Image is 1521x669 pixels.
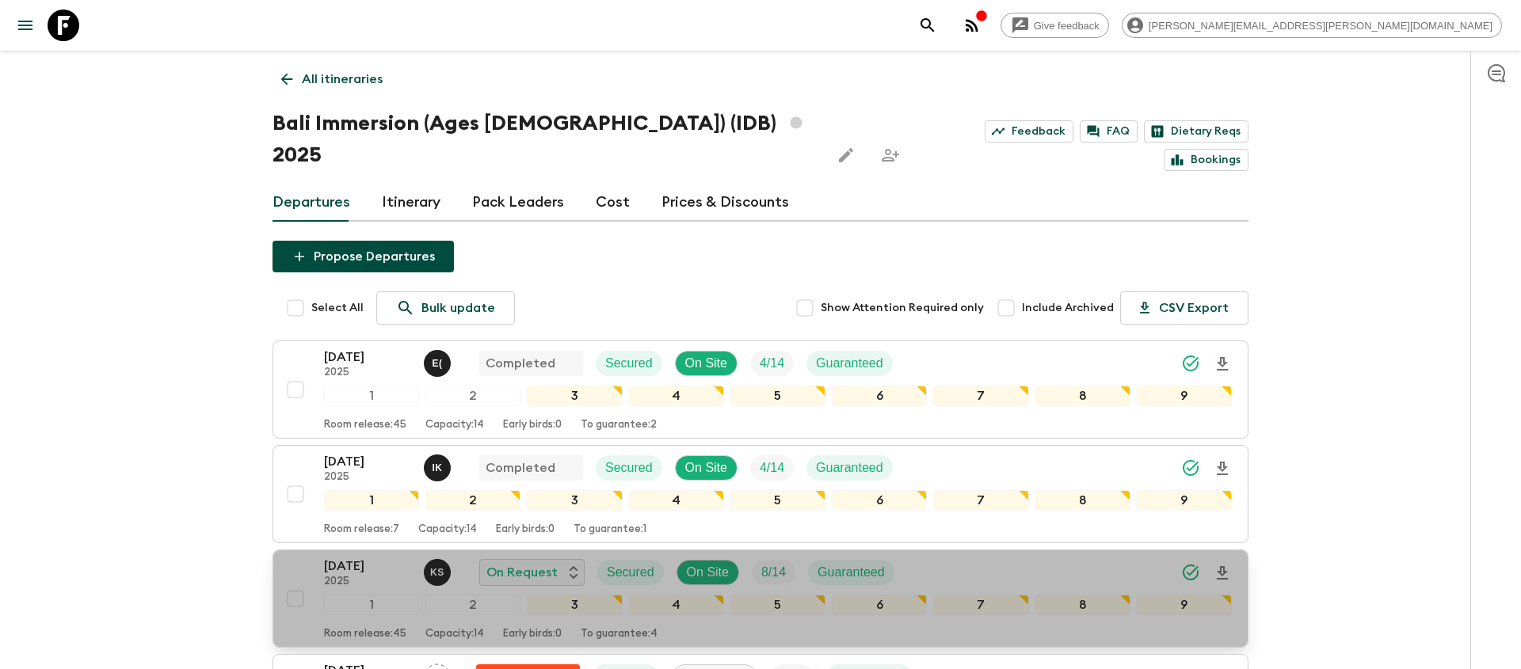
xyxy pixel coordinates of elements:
[875,139,906,171] span: Share this itinerary
[685,458,727,477] p: On Site
[730,595,825,615] div: 5
[581,419,657,431] p: To guarantee: 2
[629,490,724,511] div: 4
[324,419,406,431] p: Room release: 45
[496,523,555,536] p: Early birds: 0
[1120,291,1248,325] button: CSV Export
[574,523,646,536] p: To guarantee: 1
[311,300,364,316] span: Select All
[273,241,454,272] button: Propose Departures
[605,354,653,373] p: Secured
[430,566,444,579] p: K S
[273,445,1248,543] button: [DATE]2025I Komang PurnayasaCompletedSecuredOn SiteTrip FillGuaranteed123456789Room release:7Capa...
[273,549,1248,648] button: [DATE]2025Ketut SunarkaOn RequestSecuredOn SiteTrip FillGuaranteed123456789Room release:45Capacit...
[596,184,630,222] a: Cost
[830,139,862,171] button: Edit this itinerary
[1213,459,1232,478] svg: Download Onboarding
[677,560,739,585] div: On Site
[472,184,564,222] a: Pack Leaders
[503,628,562,640] p: Early birds: 0
[324,367,411,379] p: 2025
[425,386,520,406] div: 2
[527,490,622,511] div: 3
[661,184,789,222] a: Prices & Discounts
[324,471,411,484] p: 2025
[527,595,622,615] div: 3
[581,628,658,640] p: To guarantee: 4
[605,458,653,477] p: Secured
[816,354,883,373] p: Guaranteed
[1080,120,1138,143] a: FAQ
[382,184,440,222] a: Itinerary
[424,559,454,586] button: KS
[486,458,555,477] p: Completed
[629,386,724,406] div: 4
[1035,490,1130,511] div: 8
[832,490,927,511] div: 6
[486,354,555,373] p: Completed
[760,458,784,477] p: 4 / 14
[832,386,927,406] div: 6
[376,291,515,325] a: Bulk update
[527,386,622,406] div: 3
[1181,354,1200,373] svg: Synced Successfully
[503,419,562,431] p: Early birds: 0
[302,70,383,89] p: All itineraries
[629,595,724,615] div: 4
[818,563,885,582] p: Guaranteed
[1144,120,1248,143] a: Dietary Reqs
[1140,20,1501,32] span: [PERSON_NAME][EMAIL_ADDRESS][PERSON_NAME][DOMAIN_NAME]
[933,490,1028,511] div: 7
[1137,386,1232,406] div: 9
[750,455,794,481] div: Trip Fill
[424,564,454,576] span: Ketut Sunarka
[1213,564,1232,583] svg: Download Onboarding
[685,354,727,373] p: On Site
[424,355,454,367] span: England (Made) Agus Englandian
[687,563,729,582] p: On Site
[324,576,411,588] p: 2025
[1022,300,1114,316] span: Include Archived
[750,351,794,376] div: Trip Fill
[1164,149,1248,171] a: Bookings
[273,63,391,95] a: All itineraries
[597,560,664,585] div: Secured
[324,523,399,536] p: Room release: 7
[675,455,738,481] div: On Site
[607,563,654,582] p: Secured
[1181,458,1200,477] svg: Synced Successfully
[324,557,411,576] p: [DATE]
[1122,13,1502,38] div: [PERSON_NAME][EMAIL_ADDRESS][PERSON_NAME][DOMAIN_NAME]
[1025,20,1108,32] span: Give feedback
[424,459,454,472] span: I Komang Purnayasa
[418,523,477,536] p: Capacity: 14
[832,595,927,615] div: 6
[933,386,1028,406] div: 7
[912,10,943,41] button: search adventures
[324,452,411,471] p: [DATE]
[761,563,786,582] p: 8 / 14
[10,10,41,41] button: menu
[273,340,1248,439] button: [DATE]2025England (Made) Agus EnglandianCompletedSecuredOn SiteTrip FillGuaranteed123456789Room r...
[273,108,818,171] h1: Bali Immersion (Ages [DEMOGRAPHIC_DATA]) (IDB) 2025
[425,628,484,640] p: Capacity: 14
[1181,563,1200,582] svg: Synced Successfully
[324,628,406,640] p: Room release: 45
[752,560,795,585] div: Trip Fill
[324,348,411,367] p: [DATE]
[1001,13,1109,38] a: Give feedback
[730,490,825,511] div: 5
[760,354,784,373] p: 4 / 14
[324,386,419,406] div: 1
[324,490,419,511] div: 1
[1213,355,1232,374] svg: Download Onboarding
[596,455,662,481] div: Secured
[273,184,350,222] a: Departures
[596,351,662,376] div: Secured
[425,419,484,431] p: Capacity: 14
[486,563,558,582] p: On Request
[816,458,883,477] p: Guaranteed
[1035,386,1130,406] div: 8
[933,595,1028,615] div: 7
[675,351,738,376] div: On Site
